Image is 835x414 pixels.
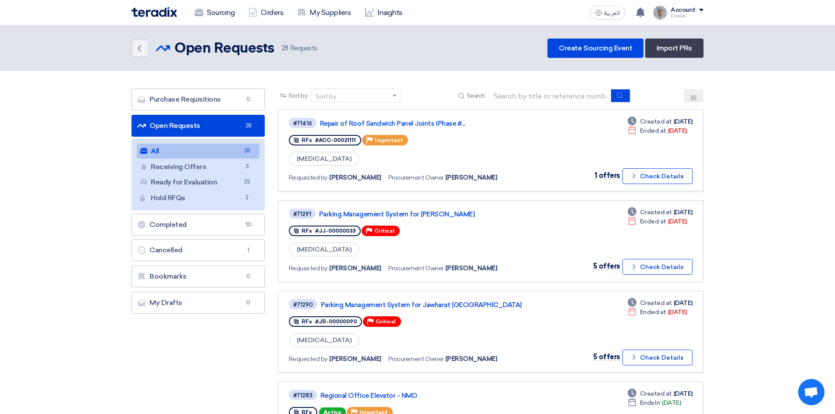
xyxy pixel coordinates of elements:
[315,318,357,325] span: #JR-00000090
[243,220,254,229] span: 10
[131,7,177,17] img: Teradix logo
[289,173,327,182] span: Requested by
[640,117,672,126] span: Created at
[137,144,259,159] a: All
[628,217,687,226] div: [DATE]
[445,264,497,273] span: [PERSON_NAME]
[290,3,358,22] a: My Suppliers
[137,175,259,190] a: Ready for Evaluation
[329,173,381,182] span: [PERSON_NAME]
[640,308,666,317] span: Ended at
[628,298,693,308] div: [DATE]
[293,393,313,398] div: #71283
[489,89,611,103] input: Search by title or reference number
[243,95,254,104] span: 0
[302,318,312,325] span: RFx
[137,191,259,205] a: Hold RFQs
[671,14,704,18] div: Dowel
[622,350,693,365] button: Check Details
[293,302,313,308] div: #71290
[131,88,265,110] a: Purchase Requisitions0
[316,92,336,101] div: Sort by
[329,354,381,364] span: [PERSON_NAME]
[375,137,403,143] span: Important
[321,301,540,309] a: Parking Management System for Jawharat [GEOGRAPHIC_DATA]
[358,3,409,22] a: Insights
[131,214,265,236] a: Completed10
[593,353,620,361] span: 5 offers
[640,217,666,226] span: Ended at
[594,171,620,180] span: 1 offers
[329,264,381,273] span: [PERSON_NAME]
[289,354,327,364] span: Requested by
[640,398,661,407] span: Ends In
[590,6,625,20] button: العربية
[628,398,681,407] div: [DATE]
[243,246,254,255] span: 1
[374,228,394,234] span: Critical
[289,333,359,347] span: [MEDICAL_DATA]
[131,292,265,314] a: My Drafts0
[640,389,672,398] span: Created at
[622,168,693,184] button: Check Details
[242,3,290,22] a: Orders
[671,7,696,14] div: Account
[445,354,497,364] span: [PERSON_NAME]
[243,121,254,130] span: 28
[467,91,485,100] span: Search
[131,115,265,137] a: Open Requests28
[137,159,259,174] a: Receiving Offers
[302,137,312,143] span: RFx
[131,265,265,287] a: Bookmarks0
[293,211,311,217] div: #71291
[622,259,693,275] button: Check Details
[320,392,540,400] a: Regional Office Elevator - NMD
[174,40,274,57] h2: Open Requests
[293,120,312,126] div: #71416
[302,228,312,234] span: RFx
[388,173,444,182] span: Procurement Owner
[640,298,672,308] span: Created at
[628,126,687,135] div: [DATE]
[640,208,672,217] span: Created at
[289,242,359,257] span: [MEDICAL_DATA]
[376,318,396,325] span: Critical
[242,146,252,156] span: 28
[242,193,252,202] span: 2
[645,39,704,58] a: Import PRs
[628,208,693,217] div: [DATE]
[315,228,355,234] span: #JJ-00000033
[281,44,288,52] span: 28
[547,39,643,58] a: Create Sourcing Event
[320,120,539,127] a: Repair of Roof Sandwich Panel Joints (Phase #...
[628,308,687,317] div: [DATE]
[243,298,254,307] span: 0
[242,177,252,187] span: 25
[319,210,538,218] a: Parking Management System for [PERSON_NAME]
[388,354,444,364] span: Procurement Owner
[445,173,497,182] span: [PERSON_NAME]
[288,91,308,100] span: Sort by
[131,239,265,261] a: Cancelled1
[315,137,356,143] span: #ACC-00021111
[798,379,824,405] div: Open chat
[653,6,667,20] img: IMG_1753965247717.jpg
[628,389,693,398] div: [DATE]
[243,272,254,281] span: 0
[388,264,444,273] span: Procurement Owner
[188,3,242,22] a: Sourcing
[628,117,693,126] div: [DATE]
[242,162,252,171] span: 3
[593,262,620,270] span: 5 offers
[289,152,359,166] span: [MEDICAL_DATA]
[289,264,327,273] span: Requested by
[640,126,666,135] span: Ended at
[604,10,620,16] span: العربية
[281,43,317,53] span: Requests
